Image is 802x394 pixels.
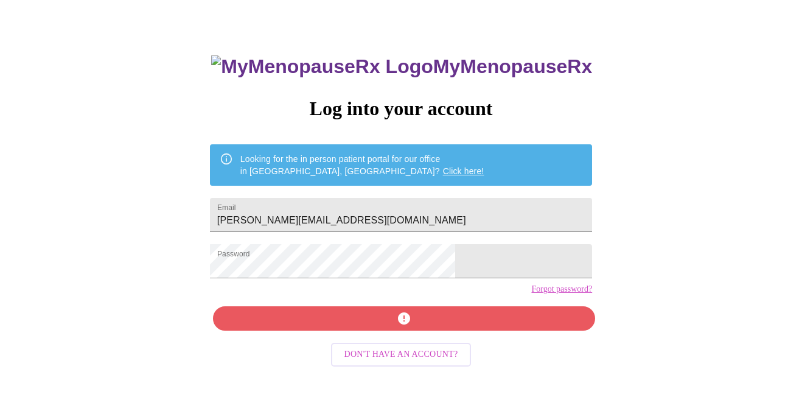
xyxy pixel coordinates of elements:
a: Forgot password? [531,284,592,294]
div: Looking for the in person patient portal for our office in [GEOGRAPHIC_DATA], [GEOGRAPHIC_DATA]? [240,148,484,182]
a: Click here! [443,166,484,176]
h3: Log into your account [210,97,592,120]
img: MyMenopauseRx Logo [211,55,433,78]
button: Don't have an account? [331,343,472,367]
a: Don't have an account? [328,348,475,359]
h3: MyMenopauseRx [211,55,592,78]
span: Don't have an account? [344,347,458,362]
